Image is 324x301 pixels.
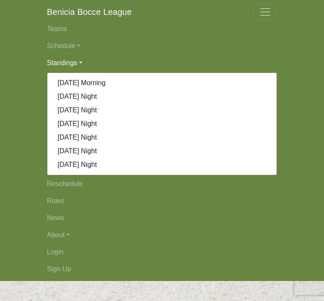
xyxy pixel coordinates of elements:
[47,20,277,37] a: Teams
[47,144,277,158] a: [DATE] Night
[47,192,277,209] a: Rules
[47,37,277,54] a: Schedule
[47,175,277,192] a: Reschedule
[47,209,277,226] a: News
[47,3,132,20] a: Benicia Bocce League
[47,76,277,90] a: [DATE] Morning
[47,131,277,144] a: [DATE] Night
[47,72,277,175] div: Standings
[47,117,277,131] a: [DATE] Night
[47,54,277,72] a: Standings
[47,226,277,244] a: About
[253,3,277,20] button: Toggle navigation
[47,103,277,117] a: [DATE] Night
[47,244,277,261] a: Login
[47,90,277,103] a: [DATE] Night
[47,261,277,278] a: Sign Up
[47,158,277,172] a: [DATE] Night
